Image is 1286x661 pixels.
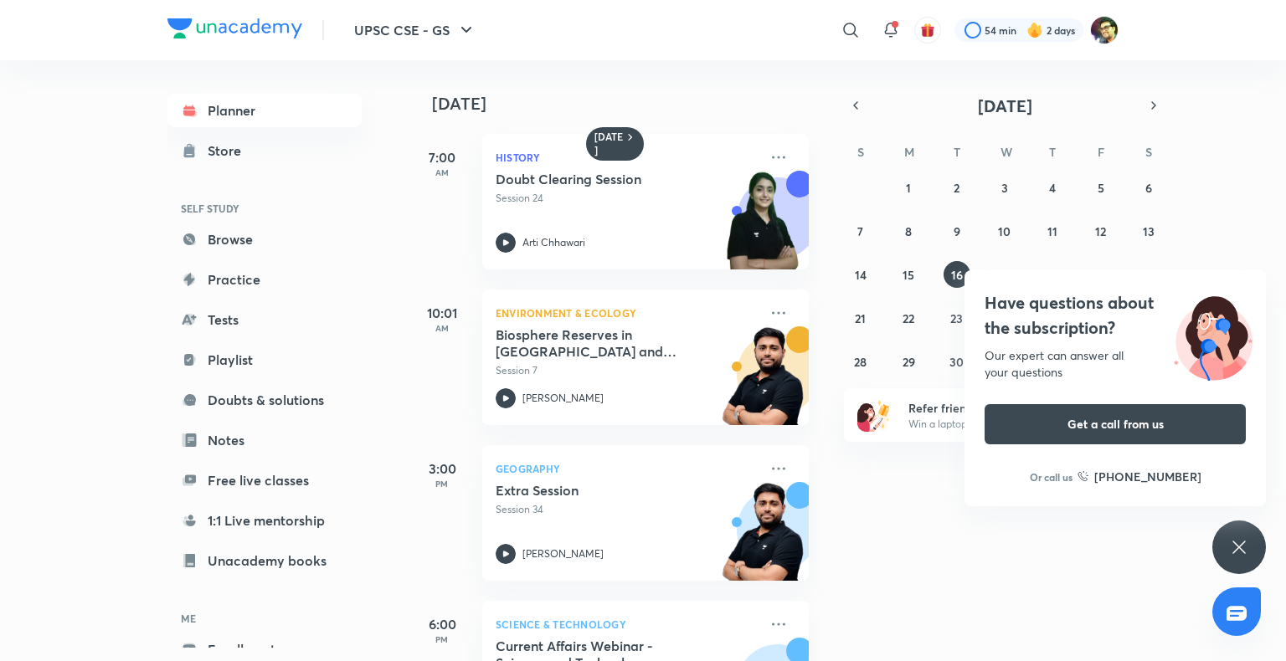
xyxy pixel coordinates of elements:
[167,504,362,537] a: 1:1 Live mentorship
[914,17,941,44] button: avatar
[991,218,1018,244] button: September 10, 2025
[717,171,809,286] img: unacademy
[991,174,1018,201] button: September 3, 2025
[1094,468,1201,485] h6: [PHONE_NUMBER]
[496,502,759,517] p: Session 34
[167,423,362,457] a: Notes
[1088,218,1114,244] button: September 12, 2025
[167,604,362,633] h6: ME
[954,144,960,160] abbr: Tuesday
[1026,22,1043,38] img: streak
[1047,267,1058,283] abbr: September 18, 2025
[167,464,362,497] a: Free live classes
[496,363,759,378] p: Session 7
[496,326,704,360] h5: Biosphere Reserves in India and Biodiversity Hotspot
[409,459,476,479] h5: 3:00
[985,347,1246,381] div: Our expert can answer all your questions
[905,223,912,239] abbr: September 8, 2025
[496,147,759,167] p: History
[908,399,1114,417] h6: Refer friends
[895,261,922,288] button: September 15, 2025
[950,310,963,326] abbr: September 23, 2025
[904,144,914,160] abbr: Monday
[855,267,867,283] abbr: September 14, 2025
[522,391,604,406] p: [PERSON_NAME]
[1039,218,1066,244] button: September 11, 2025
[1001,144,1012,160] abbr: Wednesday
[496,482,704,499] h5: Extra Session
[847,305,874,331] button: September 21, 2025
[432,94,826,114] h4: [DATE]
[167,223,362,256] a: Browse
[944,305,970,331] button: September 23, 2025
[1095,267,1107,283] abbr: September 19, 2025
[409,323,476,333] p: AM
[496,614,759,634] p: Science & Technology
[949,354,964,370] abbr: September 30, 2025
[1135,261,1162,288] button: September 20, 2025
[344,13,486,47] button: UPSC CSE - GS
[167,134,362,167] a: Store
[978,95,1032,117] span: [DATE]
[1030,469,1073,484] p: Or call us
[847,348,874,375] button: September 28, 2025
[1049,180,1056,196] abbr: September 4, 2025
[985,290,1246,341] h4: Have questions about the subscription?
[594,131,624,157] h6: [DATE]
[908,417,1114,432] p: Win a laptop, vouchers & more
[944,174,970,201] button: September 2, 2025
[857,144,864,160] abbr: Sunday
[895,305,922,331] button: September 22, 2025
[944,218,970,244] button: September 9, 2025
[167,18,302,43] a: Company Logo
[522,546,604,561] p: [PERSON_NAME]
[496,191,759,206] p: Session 24
[1049,144,1056,160] abbr: Thursday
[906,180,911,196] abbr: September 1, 2025
[857,223,863,239] abbr: September 7, 2025
[409,167,476,177] p: AM
[944,261,970,288] button: September 16, 2025
[1142,267,1155,283] abbr: September 20, 2025
[1145,144,1152,160] abbr: Saturday
[954,180,959,196] abbr: September 2, 2025
[409,303,476,323] h5: 10:01
[1098,180,1104,196] abbr: September 5, 2025
[903,310,914,326] abbr: September 22, 2025
[999,267,1010,283] abbr: September 17, 2025
[847,261,874,288] button: September 14, 2025
[1088,174,1114,201] button: September 5, 2025
[1160,290,1266,381] img: ttu_illustration_new.svg
[167,194,362,223] h6: SELF STUDY
[409,614,476,634] h5: 6:00
[895,174,922,201] button: September 1, 2025
[998,223,1011,239] abbr: September 10, 2025
[1001,180,1008,196] abbr: September 3, 2025
[496,303,759,323] p: Environment & Ecology
[496,171,704,187] h5: Doubt Clearing Session
[522,235,585,250] p: Arti Chhawari
[1090,16,1119,44] img: Mukesh Kumar Shahi
[717,326,809,442] img: unacademy
[1098,144,1104,160] abbr: Friday
[854,354,867,370] abbr: September 28, 2025
[895,348,922,375] button: September 29, 2025
[167,303,362,336] a: Tests
[1039,261,1066,288] button: September 18, 2025
[867,94,1142,117] button: [DATE]
[857,398,891,432] img: referral
[496,459,759,479] p: Geography
[1039,174,1066,201] button: September 4, 2025
[1143,223,1155,239] abbr: September 13, 2025
[717,482,809,597] img: unacademy
[167,263,362,296] a: Practice
[903,267,914,283] abbr: September 15, 2025
[409,634,476,644] p: PM
[991,261,1018,288] button: September 17, 2025
[944,348,970,375] button: September 30, 2025
[1095,223,1106,239] abbr: September 12, 2025
[951,267,963,283] abbr: September 16, 2025
[1088,261,1114,288] button: September 19, 2025
[1135,218,1162,244] button: September 13, 2025
[409,147,476,167] h5: 7:00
